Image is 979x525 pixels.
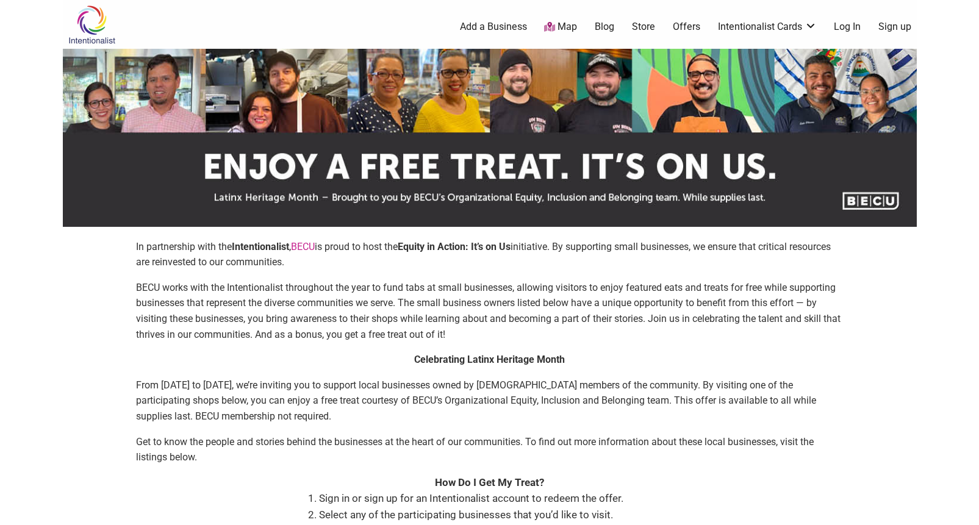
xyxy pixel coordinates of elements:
a: Offers [673,20,700,34]
img: Intentionalist [63,5,121,45]
strong: Celebrating Latinx Heritage Month [414,354,565,365]
li: Select any of the participating businesses that you’d like to visit. [319,507,673,523]
a: Log In [834,20,861,34]
p: From [DATE] to [DATE], we’re inviting you to support local businesses owned by [DEMOGRAPHIC_DATA]... [136,377,844,424]
a: BECU [291,241,315,252]
a: Add a Business [460,20,527,34]
a: Blog [595,20,614,34]
strong: Equity in Action: It’s on Us [398,241,511,252]
strong: How Do I Get My Treat? [435,476,544,488]
p: Get to know the people and stories behind the businesses at the heart of our communities. To find... [136,434,844,465]
a: Map [544,20,577,34]
a: Store [632,20,655,34]
strong: Intentionalist [232,241,289,252]
p: BECU works with the Intentionalist throughout the year to fund tabs at small businesses, allowing... [136,280,844,342]
li: Sign in or sign up for an Intentionalist account to redeem the offer. [319,490,673,507]
p: In partnership with the , is proud to host the initiative. By supporting small businesses, we ens... [136,239,844,270]
img: sponsor logo [63,49,917,227]
a: Sign up [878,20,911,34]
a: Intentionalist Cards [718,20,817,34]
